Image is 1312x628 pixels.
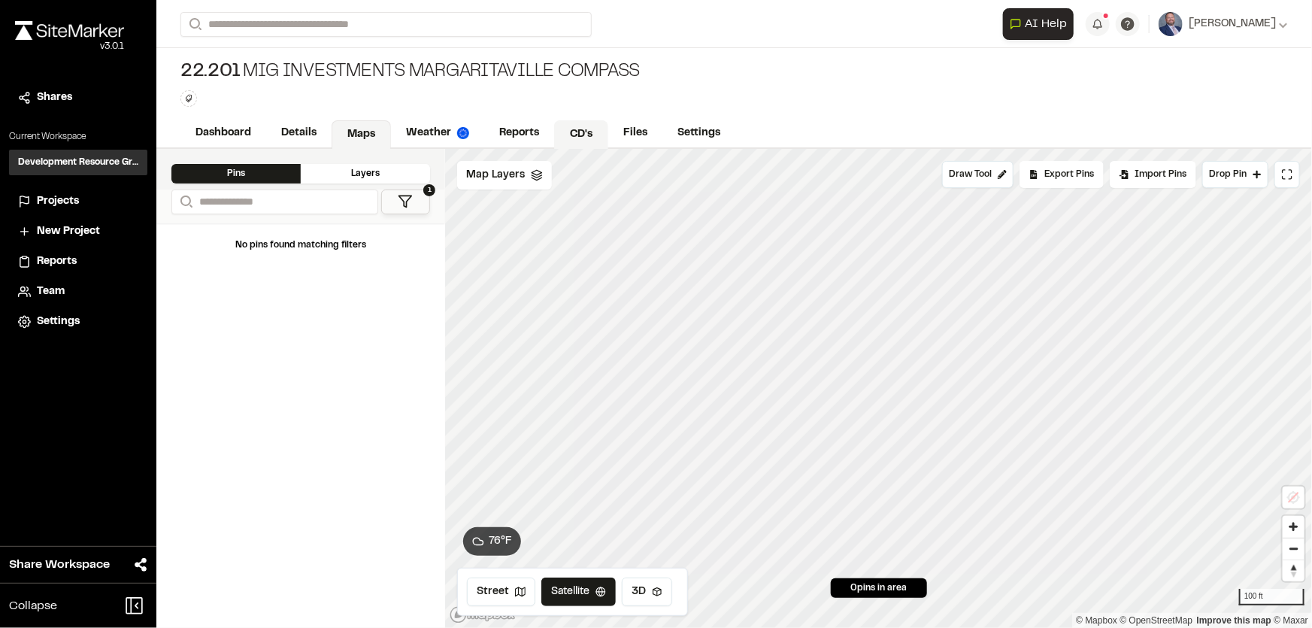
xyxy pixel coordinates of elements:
a: Mapbox [1076,615,1117,626]
a: Maps [332,120,391,149]
a: Settings [662,119,735,147]
img: rebrand.png [15,21,124,40]
div: Open AI Assistant [1003,8,1080,40]
button: Drop Pin [1202,161,1268,188]
button: 76°F [463,527,521,556]
span: Map Layers [466,167,525,184]
span: Drop Pin [1209,168,1247,181]
span: 0 pins in area [850,581,907,595]
span: Draw Tool [949,168,992,181]
a: Team [18,284,138,300]
span: Export Pins [1044,168,1094,181]
span: Share Workspace [9,556,110,574]
a: Shares [18,89,138,106]
div: Pins [171,164,301,184]
a: Weather [391,119,484,147]
span: Settings [37,314,80,330]
span: Zoom out [1283,539,1304,560]
button: Reset bearing to north [1283,560,1304,581]
img: User [1159,12,1183,36]
a: Details [266,119,332,147]
span: Shares [37,89,72,106]
span: [PERSON_NAME] [1189,16,1276,32]
a: New Project [18,223,138,240]
div: Import Pins into your project [1110,161,1196,188]
span: Reset bearing to north [1283,560,1304,581]
div: 100 ft [1239,589,1304,605]
p: Current Workspace [9,130,147,144]
a: Files [608,119,662,147]
span: AI Help [1025,15,1067,33]
button: [PERSON_NAME] [1159,12,1288,36]
img: precipai.png [457,127,469,139]
span: Import Pins [1135,168,1186,181]
a: Reports [18,253,138,270]
button: Satellite [541,578,616,606]
button: Street [467,578,535,606]
div: Oh geez...please don't... [15,40,124,53]
span: New Project [37,223,100,240]
button: Zoom out [1283,538,1304,560]
a: OpenStreetMap [1120,615,1193,626]
button: Edit Tags [180,90,197,107]
a: Settings [18,314,138,330]
button: 1 [381,190,431,214]
button: Draw Tool [942,161,1014,188]
span: No pins found matching filters [235,241,366,249]
a: Maxar [1274,615,1308,626]
button: Search [171,190,198,214]
span: 22.201 [180,60,241,84]
a: Dashboard [180,119,266,147]
button: 3D [622,578,672,606]
span: Team [37,284,65,300]
div: Layers [301,164,430,184]
h3: Development Resource Group [18,156,138,169]
a: CD's [554,120,608,149]
span: 76 ° F [489,533,512,550]
button: Search [180,12,208,37]
span: Projects [37,193,79,210]
div: No pins available to export [1020,161,1104,188]
span: Collapse [9,597,57,615]
button: Location not available [1283,487,1304,508]
a: Reports [484,119,554,147]
button: Zoom in [1283,516,1304,538]
span: 1 [423,184,435,196]
a: Map feedback [1197,615,1271,626]
span: Reports [37,253,77,270]
a: Mapbox logo [450,606,516,623]
div: MIG Investments Margaritaville Compass [180,60,640,84]
button: Open AI Assistant [1003,8,1074,40]
a: Projects [18,193,138,210]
